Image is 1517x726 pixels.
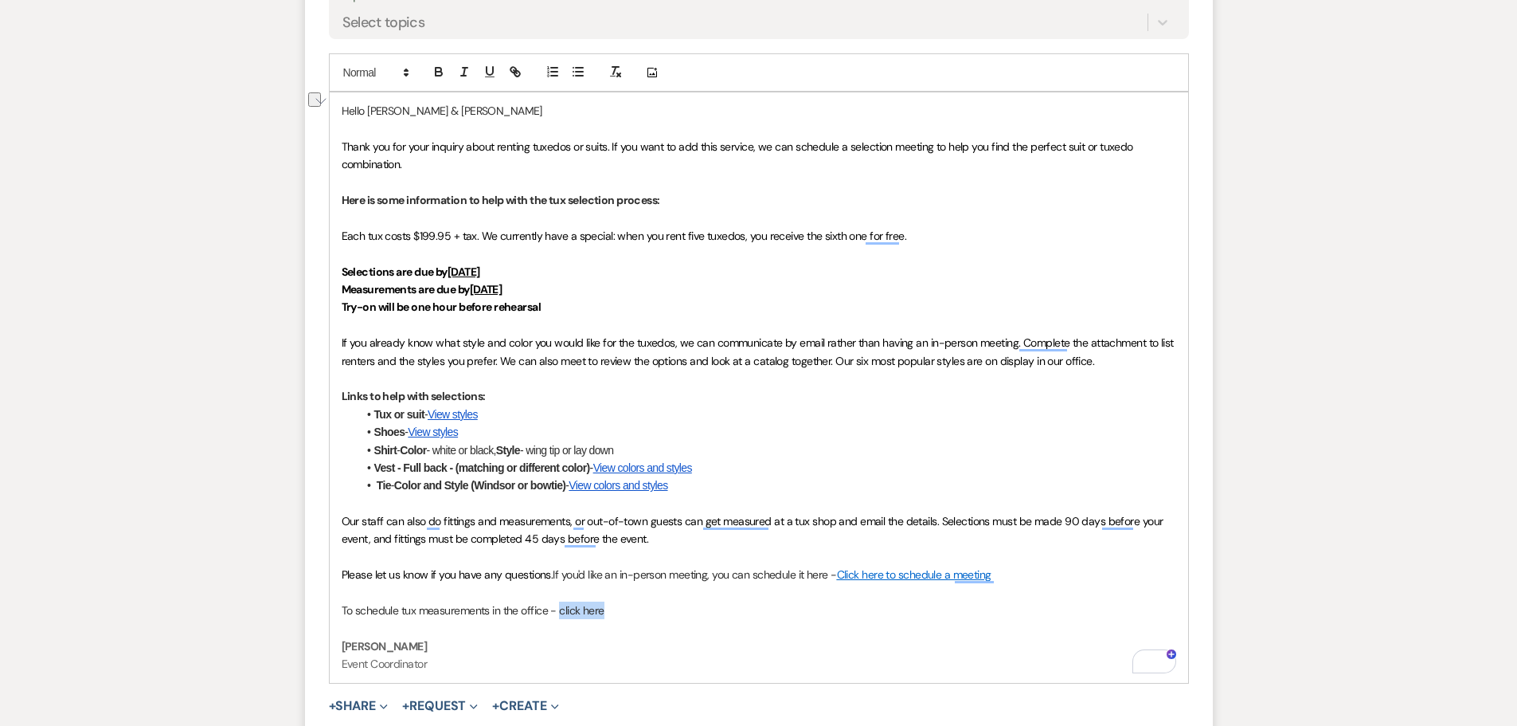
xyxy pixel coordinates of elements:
[374,426,405,438] strong: Shoes
[342,639,428,653] strong: [PERSON_NAME]
[342,514,1166,546] span: Our staff can also do fittings and measurements, or out-of-town guests can get measured at a tux ...
[342,389,486,403] strong: Links to help with selections:
[358,459,1176,477] li: -
[342,300,542,314] strong: Try-on will be one hour before rehearsal
[569,479,667,492] a: View colors and styles
[402,700,409,712] span: +
[408,426,458,438] a: View styles
[374,461,590,474] strong: Vest - Full back - (matching or different color)
[342,282,502,296] strong: Measurements are due by
[342,12,425,33] div: Select topics
[342,229,907,243] span: Each tux costs $199.95 + tax. We currently have a special: when you rent five tuxedos, you receiv...
[329,700,336,712] span: +
[358,477,1176,494] li: - -
[428,408,478,421] a: View styles
[342,602,1176,619] p: To schedule tux measurements in the office - click here
[400,444,426,457] strong: Color
[837,567,991,582] a: Click here to schedule a meeting
[342,336,1177,367] span: If you already know what style and color you would like for the tuxedos, we can communicate by em...
[342,566,1176,583] p: If you'd like an in-person meeting, you can schedule it here -
[374,444,397,457] strong: Shirt
[342,193,660,207] strong: Here is some information to help with the tux selection process:
[377,479,391,492] strong: Tie
[342,567,553,582] span: Please let us know if you have any questions.
[342,657,427,671] span: Event Coordinator
[394,479,565,492] strong: Color and Style (Windsor or bowtie)
[342,102,1176,120] p: Hello [PERSON_NAME] & [PERSON_NAME]
[470,282,502,296] u: [DATE]
[342,265,480,279] strong: Selections are due by
[358,423,1176,441] li: -
[342,139,1136,171] span: Thank you for your inquiry about renting tuxedos or suits. If you want to add this service, we ca...
[374,408,424,421] strong: Tux or suit
[492,700,558,712] button: Create
[358,441,1176,459] li: - - white or black, - wing tip or lay down
[492,700,499,712] span: +
[448,265,480,279] u: [DATE]
[496,444,520,457] strong: Style
[329,700,389,712] button: Share
[358,406,1176,423] li: -
[330,92,1188,683] div: To enrich screen reader interactions, please activate Accessibility in Grammarly extension settings
[402,700,478,712] button: Request
[593,461,692,474] a: View colors and styles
